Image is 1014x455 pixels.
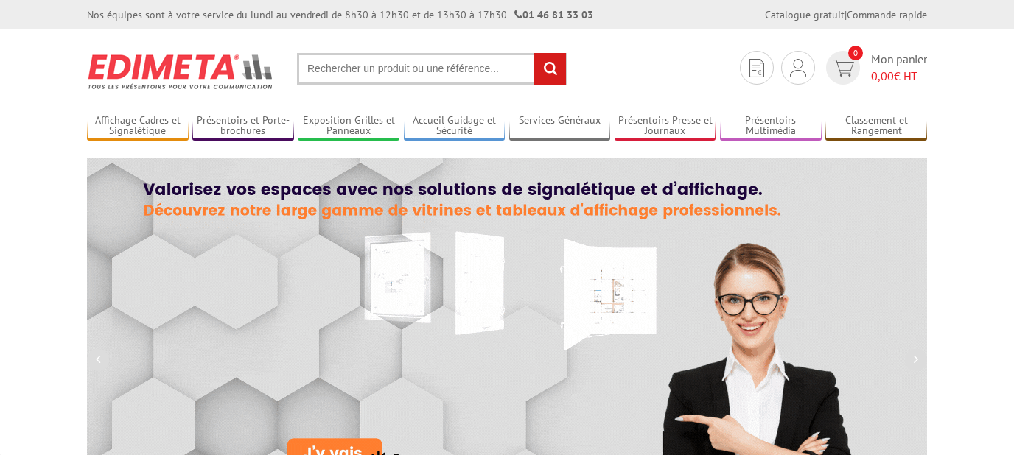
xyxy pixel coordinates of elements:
[87,44,275,99] img: Présentoir, panneau, stand - Edimeta - PLV, affichage, mobilier bureau, entreprise
[87,114,189,138] a: Affichage Cadres et Signalétique
[720,114,822,138] a: Présentoirs Multimédia
[749,59,764,77] img: devis rapide
[298,114,399,138] a: Exposition Grilles et Panneaux
[534,53,566,85] input: rechercher
[87,7,593,22] div: Nos équipes sont à votre service du lundi au vendredi de 8h30 à 12h30 et de 13h30 à 17h30
[871,51,927,85] span: Mon panier
[192,114,294,138] a: Présentoirs et Porte-brochures
[297,53,567,85] input: Rechercher un produit ou une référence...
[790,59,806,77] img: devis rapide
[509,114,611,138] a: Services Généraux
[765,7,927,22] div: |
[822,51,927,85] a: devis rapide 0 Mon panier 0,00€ HT
[847,8,927,21] a: Commande rapide
[871,68,894,83] span: 0,00
[615,114,716,138] a: Présentoirs Presse et Journaux
[825,114,927,138] a: Classement et Rangement
[404,114,506,138] a: Accueil Guidage et Sécurité
[833,60,854,77] img: devis rapide
[514,8,593,21] strong: 01 46 81 33 03
[765,8,845,21] a: Catalogue gratuit
[871,68,927,85] span: € HT
[848,46,863,60] span: 0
